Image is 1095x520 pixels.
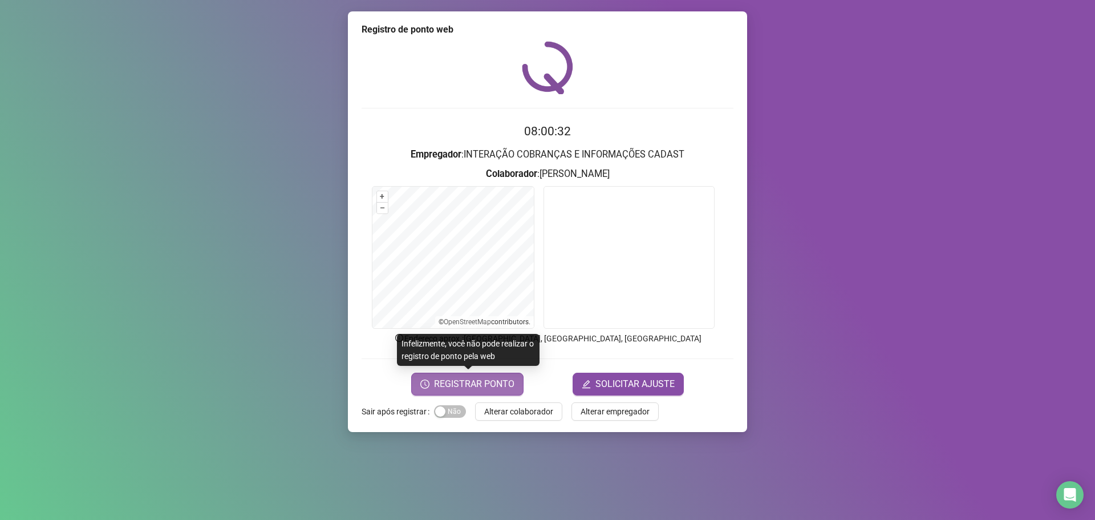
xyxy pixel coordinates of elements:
button: Alterar empregador [571,402,659,421]
strong: Colaborador [486,168,537,179]
span: clock-circle [420,380,429,389]
h3: : [PERSON_NAME] [362,167,733,182]
h3: : INTERAÇÃO COBRANÇAS E INFORMAÇÕES CADAST [362,147,733,162]
time: 08:00:32 [524,124,571,138]
p: Endereço aprox. : [GEOGRAPHIC_DATA], [GEOGRAPHIC_DATA], [GEOGRAPHIC_DATA] [362,332,733,345]
button: + [377,191,388,202]
label: Sair após registrar [362,402,434,421]
span: edit [582,380,591,389]
div: Registro de ponto web [362,23,733,37]
img: QRPoint [522,41,573,94]
div: Infelizmente, você não pode realizar o registro de ponto pela web [397,334,540,366]
li: © contributors. [439,318,530,326]
button: editSOLICITAR AJUSTE [573,373,684,396]
span: Alterar colaborador [484,405,553,418]
strong: Empregador [411,149,461,160]
span: REGISTRAR PONTO [434,377,514,391]
span: SOLICITAR AJUSTE [595,377,675,391]
div: Open Intercom Messenger [1056,481,1084,509]
button: Alterar colaborador [475,402,562,421]
button: – [377,203,388,213]
span: Alterar empregador [581,405,650,418]
span: info-circle [394,333,404,343]
button: REGISTRAR PONTO [411,373,524,396]
a: OpenStreetMap [444,318,491,326]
